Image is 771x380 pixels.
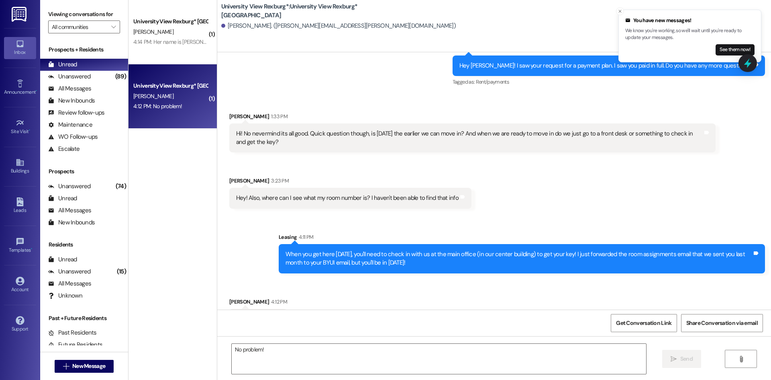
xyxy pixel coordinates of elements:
div: [PERSON_NAME]. ([PERSON_NAME][EMAIL_ADDRESS][PERSON_NAME][DOMAIN_NAME]) [221,22,456,30]
label: Viewing conversations for [48,8,120,21]
div: You have new messages! [625,16,755,25]
span: [PERSON_NAME] [133,92,173,100]
a: Account [4,274,36,296]
a: Buildings [4,156,36,177]
span: • [31,246,32,252]
div: 3:23 PM [269,177,288,185]
div: Unread [48,194,77,203]
div: [PERSON_NAME] [229,112,716,123]
img: ResiDesk Logo [12,7,28,22]
button: Share Conversation via email [681,314,763,332]
div: Residents [40,240,128,249]
div: New Inbounds [48,218,95,227]
div: Unanswered [48,72,91,81]
div: [PERSON_NAME] [229,177,471,188]
span: New Message [72,362,105,370]
div: All Messages [48,206,91,215]
i:  [671,356,677,362]
a: Site Visit • [4,116,36,138]
span: • [36,88,37,94]
div: Unanswered [48,267,91,276]
span: Get Conversation Link [616,319,671,327]
div: University View Rexburg* [GEOGRAPHIC_DATA] [133,82,208,90]
div: 4:11 PM [297,233,313,241]
button: Get Conversation Link [611,314,677,332]
div: Review follow-ups [48,109,104,117]
a: Templates • [4,235,36,257]
div: All Messages [48,279,91,288]
b: University View Rexburg*: University View Rexburg* [GEOGRAPHIC_DATA] [221,2,382,20]
span: Rent/payments [476,78,510,85]
div: Prospects + Residents [40,45,128,54]
div: (74) [114,180,128,193]
p: We know you're working, so we'll wait until you're ready to update your messages. [625,27,755,41]
button: See them now! [716,44,755,55]
a: Inbox [4,37,36,59]
div: 4:12 PM: No problem! [133,103,182,110]
div: All Messages [48,84,91,93]
div: Hi! No nevermind its all good. Quick question though, is [DATE] the earlier we can move in? And w... [236,129,703,147]
span: Send [680,355,693,363]
span: • [29,127,30,133]
div: (89) [113,70,128,83]
i:  [63,363,69,370]
div: Maintenance [48,121,92,129]
div: 1:33 PM [269,112,287,121]
span: [PERSON_NAME] [133,28,173,35]
a: Support [4,314,36,335]
div: 4:12 PM [269,298,287,306]
i:  [738,356,744,362]
div: Unread [48,60,77,69]
div: Prospects [40,167,128,176]
div: Unknown [48,292,82,300]
div: Past + Future Residents [40,314,128,322]
div: Unanswered [48,182,91,191]
div: Hey [PERSON_NAME]! I saw your request for a payment plan. I saw you paid in full. Do you have any... [459,62,752,70]
div: 4:14 PM: Her name is [PERSON_NAME] [133,38,222,45]
div: University View Rexburg* [GEOGRAPHIC_DATA] [133,17,208,26]
div: Tagged as: [453,76,765,88]
div: (15) [115,265,128,278]
div: Hey! Also, where can I see what my room number is? I haven't been able to find that info [236,194,459,202]
input: All communities [52,21,107,33]
div: [PERSON_NAME] [229,298,287,309]
div: When you get here [DATE], you'll need to check in with us at the main office (in our center build... [286,250,752,267]
i:  [111,24,116,30]
div: New Inbounds [48,97,95,105]
div: WO Follow-ups [48,133,98,141]
div: Leasing [279,233,765,244]
a: Leads [4,195,36,217]
div: Escalate [48,145,80,153]
button: Close toast [616,7,624,15]
div: Unread [48,255,77,264]
span: Share Conversation via email [686,319,758,327]
button: Send [662,350,701,368]
button: New Message [55,360,114,373]
div: Past Residents [48,329,97,337]
div: Future Residents [48,341,102,349]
